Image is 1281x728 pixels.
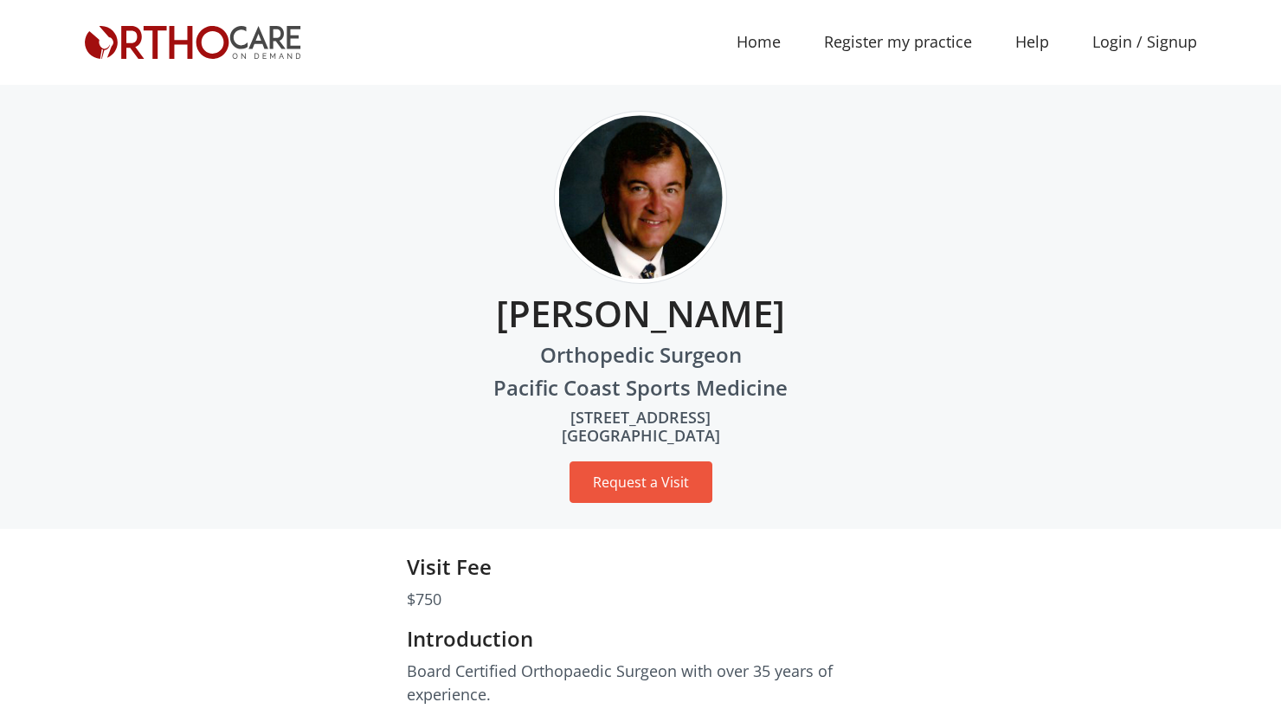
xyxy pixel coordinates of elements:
h5: Visit Fee [407,555,874,580]
h5: Orthopedic Surgeon [85,343,1197,368]
img: 1489007177_grogan1.jpg [554,111,727,284]
button: Request a Visit [570,461,712,503]
h6: [STREET_ADDRESS] [GEOGRAPHIC_DATA] [85,409,1197,446]
h3: [PERSON_NAME] [85,284,1197,335]
h5: Introduction [407,627,874,652]
a: Help [994,23,1071,61]
a: Register my practice [802,23,994,61]
h5: Pacific Coast Sports Medicine [85,376,1197,401]
a: Login / Signup [1071,30,1219,54]
a: Home [715,23,802,61]
p: $750 [407,588,874,611]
